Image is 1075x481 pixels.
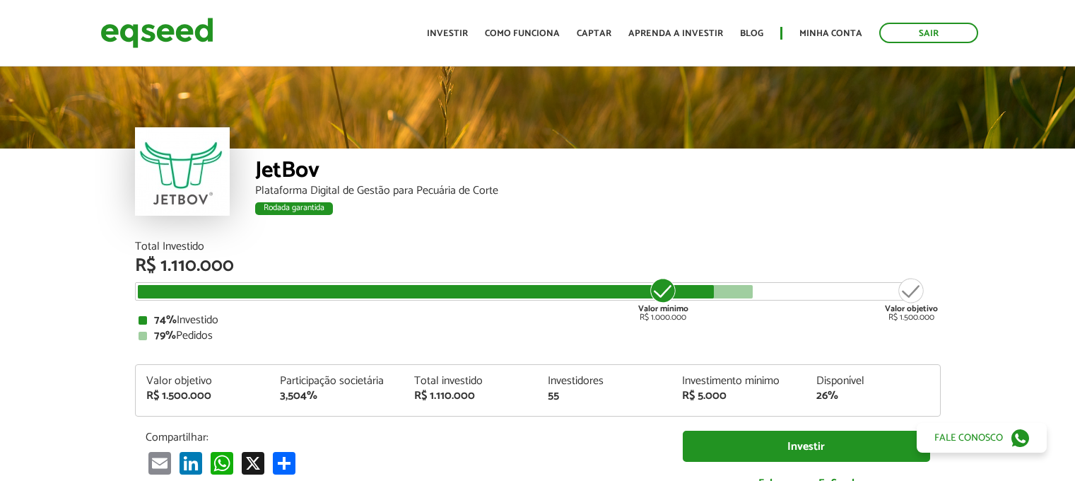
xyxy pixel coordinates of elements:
[177,451,205,475] a: LinkedIn
[270,451,298,475] a: Compartilhar
[146,451,174,475] a: Email
[628,29,723,38] a: Aprenda a investir
[154,326,176,345] strong: 79%
[637,277,690,322] div: R$ 1.000.000
[740,29,763,38] a: Blog
[239,451,267,475] a: X
[139,315,937,326] div: Investido
[146,390,259,402] div: R$ 1.500.000
[917,423,1047,453] a: Fale conosco
[427,29,468,38] a: Investir
[683,431,930,463] a: Investir
[255,159,941,185] div: JetBov
[255,185,941,197] div: Plataforma Digital de Gestão para Pecuária de Corte
[682,376,795,387] div: Investimento mínimo
[208,451,236,475] a: WhatsApp
[885,277,938,322] div: R$ 1.500.000
[879,23,978,43] a: Sair
[135,257,941,275] div: R$ 1.110.000
[548,376,661,387] div: Investidores
[485,29,560,38] a: Como funciona
[414,390,527,402] div: R$ 1.110.000
[154,311,177,330] strong: 74%
[135,241,941,253] div: Total Investido
[816,390,929,402] div: 26%
[139,330,937,342] div: Pedidos
[885,302,938,315] strong: Valor objetivo
[280,376,393,387] div: Participação societária
[548,390,661,402] div: 55
[682,390,795,402] div: R$ 5.000
[146,376,259,387] div: Valor objetivo
[280,390,393,402] div: 3,504%
[638,302,688,315] strong: Valor mínimo
[100,14,213,52] img: EqSeed
[577,29,611,38] a: Captar
[146,431,662,444] p: Compartilhar:
[799,29,862,38] a: Minha conta
[816,376,929,387] div: Disponível
[255,202,333,215] div: Rodada garantida
[414,376,527,387] div: Total investido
